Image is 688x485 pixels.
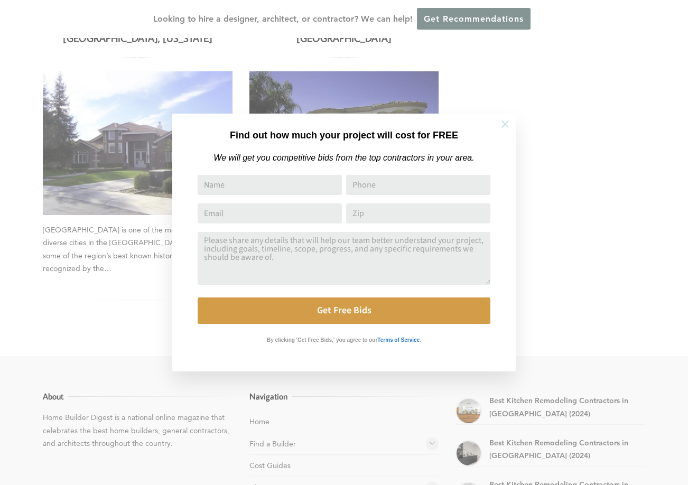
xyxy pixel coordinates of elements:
[230,130,458,141] strong: Find out how much your project will cost for FREE
[198,297,490,324] button: Get Free Bids
[346,203,490,223] input: Zip
[377,337,420,343] strong: Terms of Service
[198,203,342,223] input: Email Address
[377,334,420,343] a: Terms of Service
[198,175,342,195] input: Name
[420,337,421,343] strong: .
[487,106,524,143] button: Close
[213,153,474,162] em: We will get you competitive bids from the top contractors in your area.
[198,232,490,285] textarea: Comment or Message
[267,337,377,343] strong: By clicking 'Get Free Bids,' you agree to our
[346,175,490,195] input: Phone
[635,432,675,472] iframe: Drift Widget Chat Controller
